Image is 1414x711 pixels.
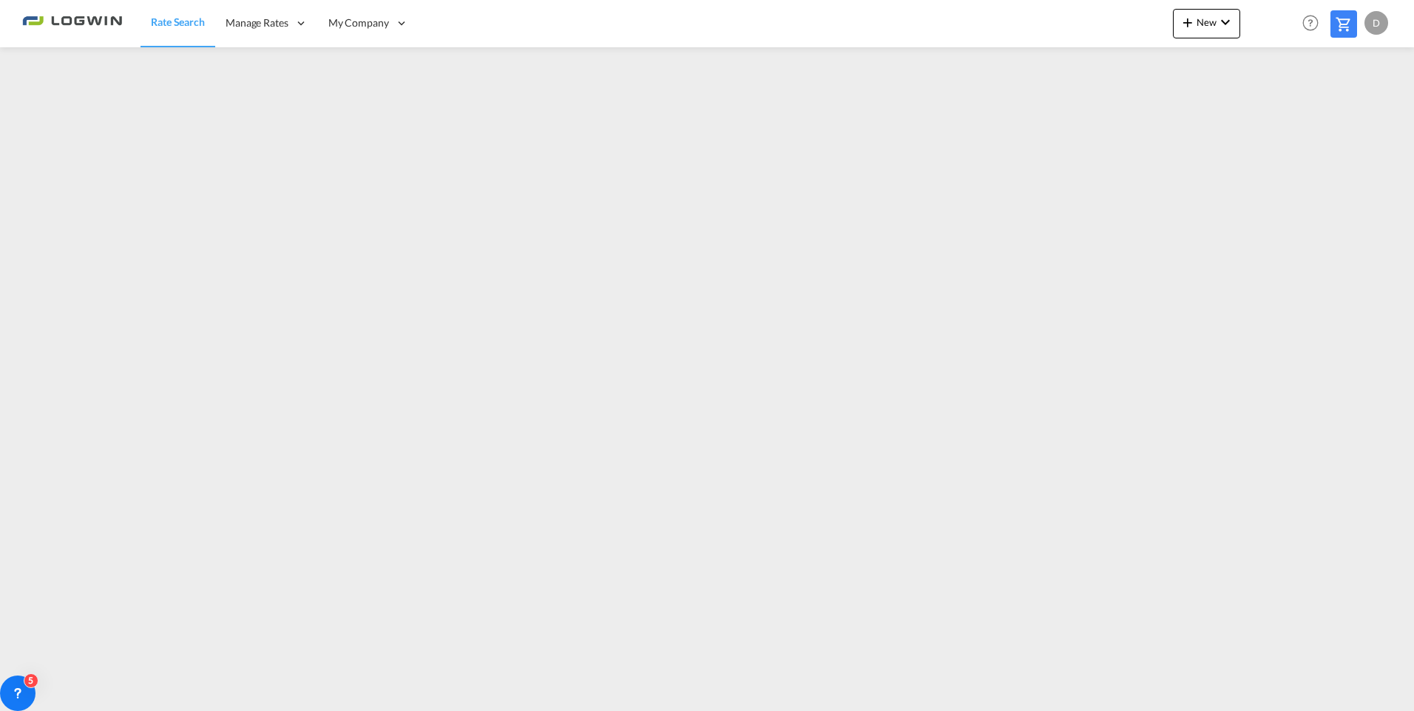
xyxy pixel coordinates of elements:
[1179,16,1234,28] span: New
[1364,11,1388,35] div: D
[1298,10,1323,35] span: Help
[1179,13,1197,31] md-icon: icon-plus 400-fg
[22,7,122,40] img: 2761ae10d95411efa20a1f5e0282d2d7.png
[226,16,288,30] span: Manage Rates
[1217,13,1234,31] md-icon: icon-chevron-down
[328,16,389,30] span: My Company
[1298,10,1330,37] div: Help
[151,16,205,28] span: Rate Search
[1173,9,1240,38] button: icon-plus 400-fgNewicon-chevron-down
